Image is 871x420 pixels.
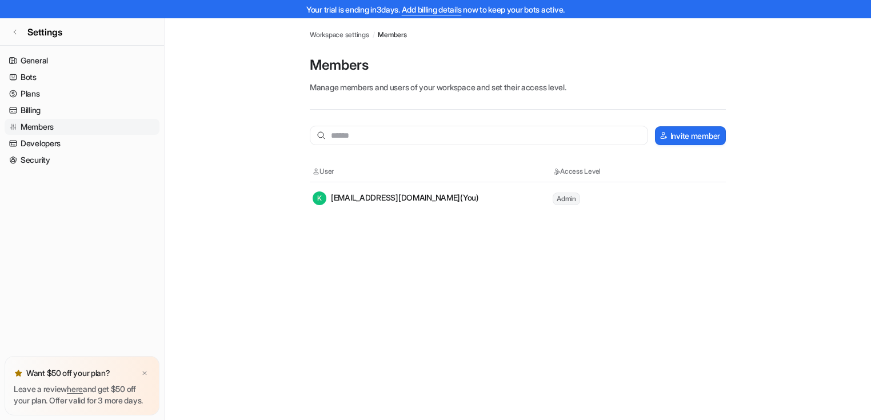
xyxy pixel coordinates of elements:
a: here [67,384,83,394]
a: Members [378,30,406,40]
a: Security [5,152,159,168]
a: Members [5,119,159,135]
span: Settings [27,25,62,39]
a: Bots [5,69,159,85]
span: K [313,191,326,205]
img: Access Level [553,168,560,175]
div: [EMAIL_ADDRESS][DOMAIN_NAME] (You) [313,191,479,205]
a: Workspace settings [310,30,369,40]
a: Billing [5,102,159,118]
th: User [312,166,552,177]
p: Manage members and users of your workspace and set their access level. [310,81,726,93]
span: / [373,30,375,40]
button: Invite member [655,126,726,145]
p: Members [310,56,726,74]
img: x [141,370,148,377]
span: Admin [553,193,580,205]
p: Leave a review and get $50 off your plan. Offer valid for 3 more days. [14,383,150,406]
a: Plans [5,86,159,102]
p: Want $50 off your plan? [26,367,110,379]
a: Developers [5,135,159,151]
img: star [14,369,23,378]
img: User [313,168,319,175]
th: Access Level [552,166,655,177]
a: Add billing details [402,5,462,14]
a: General [5,53,159,69]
